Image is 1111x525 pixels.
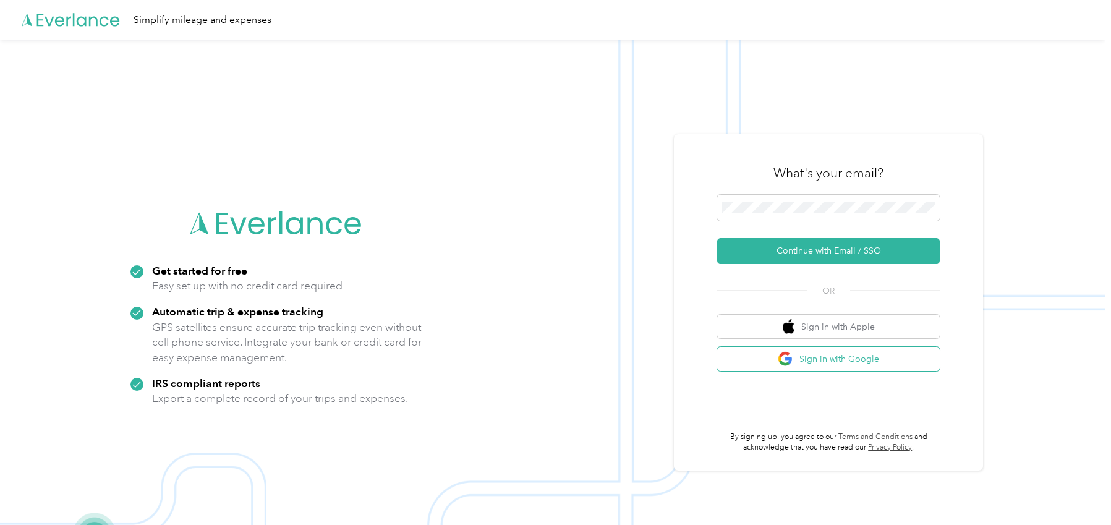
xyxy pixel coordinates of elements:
[717,347,940,371] button: google logoSign in with Google
[773,164,883,182] h3: What's your email?
[717,238,940,264] button: Continue with Email / SSO
[717,432,940,453] p: By signing up, you agree to our and acknowledge that you have read our .
[868,443,912,452] a: Privacy Policy
[717,315,940,339] button: apple logoSign in with Apple
[783,319,795,335] img: apple logo
[152,391,408,406] p: Export a complete record of your trips and expenses.
[152,264,247,277] strong: Get started for free
[838,432,913,442] a: Terms and Conditions
[152,305,323,318] strong: Automatic trip & expense tracking
[152,377,260,390] strong: IRS compliant reports
[152,320,422,365] p: GPS satellites ensure accurate trip tracking even without cell phone service. Integrate your bank...
[778,351,793,367] img: google logo
[807,284,850,297] span: OR
[134,12,271,28] div: Simplify mileage and expenses
[152,278,343,294] p: Easy set up with no credit card required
